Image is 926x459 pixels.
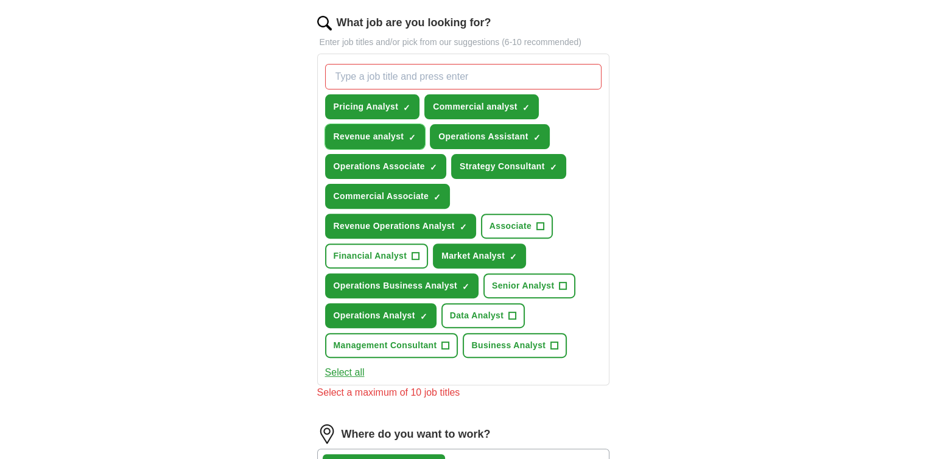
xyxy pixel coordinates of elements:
div: Select a maximum of 10 job titles [317,385,609,400]
button: Associate [481,214,553,239]
span: ✓ [522,103,530,113]
button: Strategy Consultant✓ [451,154,566,179]
span: ✓ [409,133,416,142]
button: Business Analyst [463,333,567,358]
span: Pricing Analyst [334,100,399,113]
button: Commercial Associate✓ [325,184,451,209]
span: ✓ [533,133,541,142]
span: Financial Analyst [334,250,407,262]
span: Management Consultant [334,339,437,352]
button: Operations Assistant✓ [430,124,549,149]
button: Operations Business Analyst✓ [325,273,479,298]
span: Data Analyst [450,309,504,322]
button: Pricing Analyst✓ [325,94,420,119]
button: Financial Analyst [325,244,429,268]
span: Operations Analyst [334,309,415,322]
button: Data Analyst [441,303,525,328]
img: location.png [317,424,337,444]
button: Select all [325,365,365,380]
button: Commercial analyst✓ [424,94,539,119]
img: search.png [317,16,332,30]
button: Market Analyst✓ [433,244,526,268]
span: Revenue analyst [334,130,404,143]
label: What job are you looking for? [337,15,491,31]
input: Type a job title and press enter [325,64,602,89]
span: Commercial Associate [334,190,429,203]
button: Operations Associate✓ [325,154,446,179]
button: Revenue analyst✓ [325,124,426,149]
button: Revenue Operations Analyst✓ [325,214,476,239]
span: ✓ [460,222,467,232]
button: Senior Analyst [483,273,575,298]
span: ✓ [510,252,517,262]
span: ✓ [403,103,410,113]
span: Revenue Operations Analyst [334,220,455,233]
span: Operations Associate [334,160,425,173]
span: Strategy Consultant [460,160,545,173]
button: Operations Analyst✓ [325,303,437,328]
span: ✓ [462,282,469,292]
span: Associate [489,220,531,233]
p: Enter job titles and/or pick from our suggestions (6-10 recommended) [317,36,609,49]
span: ✓ [550,163,557,172]
span: ✓ [420,312,427,321]
span: Operations Business Analyst [334,279,457,292]
span: Senior Analyst [492,279,554,292]
button: Management Consultant [325,333,458,358]
span: Operations Assistant [438,130,528,143]
span: Business Analyst [471,339,545,352]
span: ✓ [430,163,437,172]
span: Market Analyst [441,250,505,262]
span: ✓ [433,192,441,202]
label: Where do you want to work? [342,426,491,443]
span: Commercial analyst [433,100,517,113]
